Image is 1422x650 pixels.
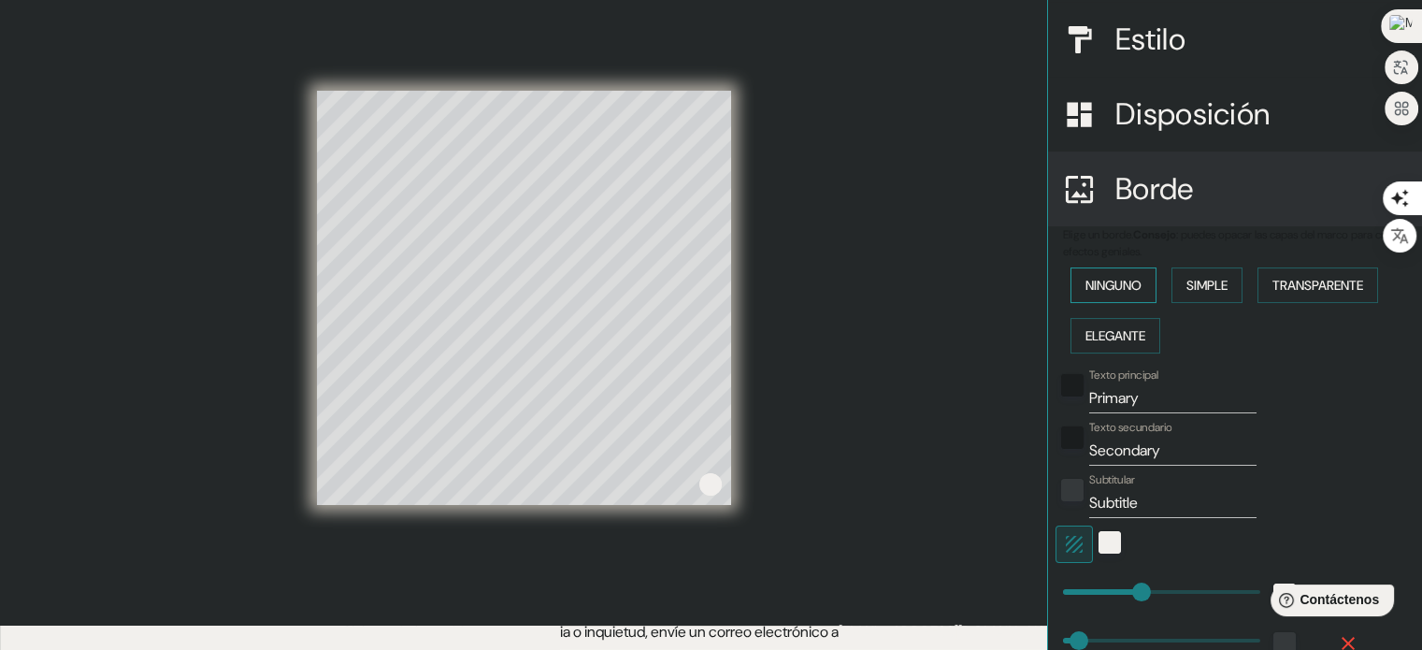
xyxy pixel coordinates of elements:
font: Elige un borde. [1063,227,1133,242]
font: Subtitular [1089,472,1135,487]
button: Ninguno [1070,267,1156,303]
button: Activar o desactivar atribución [699,473,722,496]
font: Disposición [1115,94,1270,134]
button: Transparente [1257,267,1378,303]
font: Simple [1186,277,1228,294]
button: color-222222 [1061,479,1084,501]
button: Simple [1171,267,1242,303]
a: [EMAIL_ADDRESS][DOMAIN_NAME] [839,622,1070,642]
font: : puedes opacar las capas del marco para crear efectos geniales. [1063,227,1400,259]
button: blanco [1099,531,1121,554]
font: Si tiene algún problema, sugerencia o inquietud, envíe un correo electrónico a [343,622,839,642]
font: Estilo [1115,20,1185,59]
button: negro [1061,374,1084,397]
div: Borde [1048,152,1422,226]
font: Ninguno [1085,277,1142,294]
font: Consejo [1133,227,1176,242]
font: Transparente [1272,277,1363,294]
font: Elegante [1085,327,1145,344]
div: Disposición [1048,77,1422,152]
font: Texto principal [1089,368,1158,383]
font: Texto secundario [1089,420,1172,435]
div: Estilo [1048,2,1422,77]
iframe: Lanzador de widgets de ayuda [1256,577,1401,629]
font: Borde [1115,169,1194,209]
button: negro [1061,426,1084,449]
button: Elegante [1070,318,1160,354]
